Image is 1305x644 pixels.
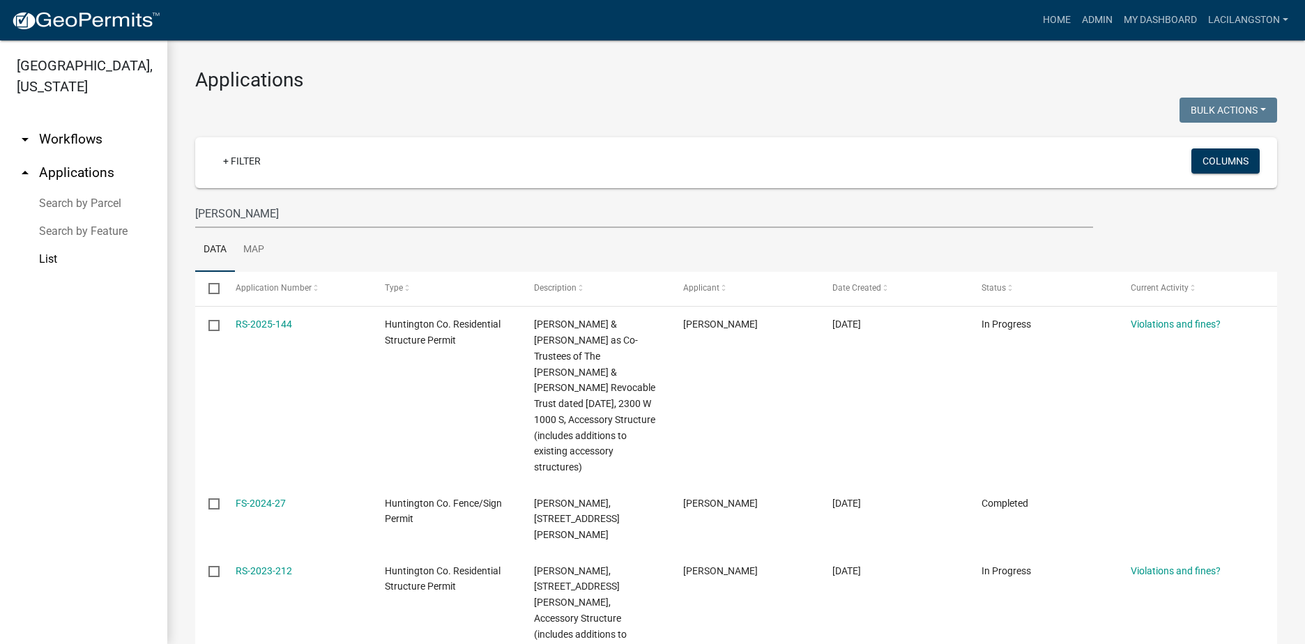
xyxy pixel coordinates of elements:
[534,283,577,293] span: Description
[683,319,758,330] span: RICHARD D CAMPBELL
[982,283,1006,293] span: Status
[195,199,1093,228] input: Search for applications
[832,319,861,330] span: 08/14/2025
[236,498,286,509] a: FS-2024-27
[534,319,655,473] span: Campbell, Richard D & Karen S Campbell as Co-Trustees of The Richard D Campbell & Karen S Campbel...
[683,565,758,576] span: Freida Feltner
[17,131,33,148] i: arrow_drop_down
[683,283,719,293] span: Applicant
[236,565,292,576] a: RS-2023-212
[1180,98,1277,123] button: Bulk Actions
[371,272,520,305] datatable-header-cell: Type
[982,319,1031,330] span: In Progress
[670,272,819,305] datatable-header-cell: Applicant
[1131,565,1221,576] a: Violations and fines?
[683,498,758,509] span: Freida Feltner
[968,272,1117,305] datatable-header-cell: Status
[222,272,371,305] datatable-header-cell: Application Number
[1131,283,1189,293] span: Current Activity
[1191,148,1260,174] button: Columns
[1131,319,1221,330] a: Violations and fines?
[1118,7,1203,33] a: My Dashboard
[195,68,1277,92] h3: Applications
[236,283,312,293] span: Application Number
[534,498,620,541] span: Feltner, Freida, 1121 CAMPBELL ST, Fence
[385,319,501,346] span: Huntington Co. Residential Structure Permit
[982,565,1031,576] span: In Progress
[195,272,222,305] datatable-header-cell: Select
[385,283,403,293] span: Type
[1117,272,1267,305] datatable-header-cell: Current Activity
[521,272,670,305] datatable-header-cell: Description
[832,565,861,576] span: 10/05/2023
[17,164,33,181] i: arrow_drop_up
[1203,7,1294,33] a: LaciLangston
[385,565,501,592] span: Huntington Co. Residential Structure Permit
[982,498,1028,509] span: Completed
[235,228,273,273] a: Map
[212,148,272,174] a: + Filter
[195,228,235,273] a: Data
[832,498,861,509] span: 04/17/2024
[832,283,881,293] span: Date Created
[385,498,502,525] span: Huntington Co. Fence/Sign Permit
[236,319,292,330] a: RS-2025-144
[819,272,968,305] datatable-header-cell: Date Created
[1076,7,1118,33] a: Admin
[1037,7,1076,33] a: Home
